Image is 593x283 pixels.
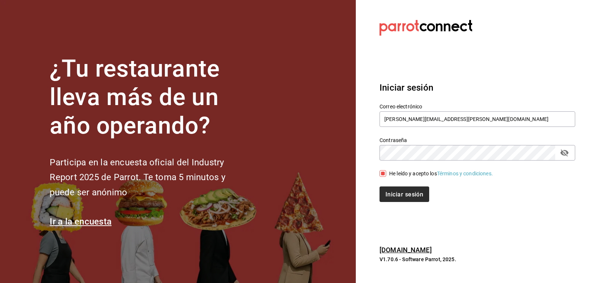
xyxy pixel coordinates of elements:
input: Ingresa tu correo electrónico [380,111,575,127]
font: Correo electrónico [380,104,422,110]
a: [DOMAIN_NAME] [380,246,432,254]
a: Términos y condiciones. [437,171,493,176]
font: V1.70.6 - Software Parrot, 2025. [380,256,456,262]
font: Iniciar sesión [385,191,423,198]
font: ¿Tu restaurante lleva más de un año operando? [50,55,219,139]
font: Iniciar sesión [380,82,433,93]
button: Iniciar sesión [380,186,429,202]
font: Contraseña [380,137,407,143]
font: Participa en la encuesta oficial del Industry Report 2025 de Parrot. Te toma 5 minutos y puede se... [50,157,225,198]
a: Ir a la encuesta [50,216,112,227]
button: campo de contraseña [558,146,571,159]
font: He leído y acepto los [389,171,437,176]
